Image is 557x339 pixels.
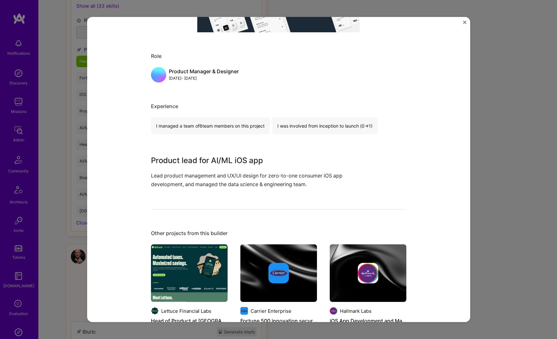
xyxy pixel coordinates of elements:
div: I was involved from inception to launch (0 -> 1) [272,117,378,134]
div: Role [151,53,406,59]
h4: Head of Product at [GEOGRAPHIC_DATA] ([DOMAIN_NAME] client) [151,317,228,325]
div: Hallmark Labs [340,308,372,314]
div: Lettuce Financial Labs [161,308,211,314]
div: Carrier Enterprise [251,308,291,314]
button: Close [463,21,466,28]
img: Company logo [358,263,378,283]
img: Company logo [330,307,337,315]
div: [DATE] - [DATE] [169,75,239,82]
img: placeholder.5677c315.png [151,67,166,83]
p: Lead product management and UX/UI design for zero-to-one consumer iOS app development, and manage... [151,171,358,189]
img: Company logo [151,307,159,315]
h4: iOS App Development and Management [330,317,406,325]
img: cover [330,244,406,302]
img: Head of Product at Lettuce (A.team client) [151,244,228,302]
img: Company logo [268,263,289,283]
div: I managed a team of 6 team members on this project [151,117,270,134]
img: Company logo [240,307,248,315]
h4: Fortune 500 innovation security project [240,317,317,325]
div: Product Manager & Designer [169,68,239,75]
div: Experience [151,103,406,110]
div: Other projects from this builder [151,230,406,237]
img: cover [240,244,317,302]
h3: Product lead for AI/ML iOS app [151,155,358,166]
